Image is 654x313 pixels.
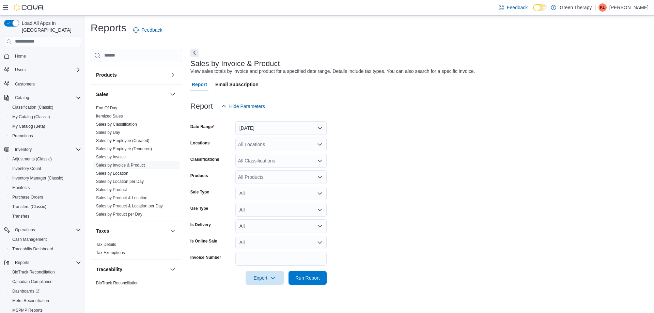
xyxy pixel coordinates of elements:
[7,277,84,286] button: Canadian Compliance
[533,4,547,11] input: Dark Mode
[12,288,40,294] span: Dashboards
[190,60,280,68] h3: Sales by Invoice & Product
[10,245,56,253] a: Traceabilty Dashboard
[1,79,84,89] button: Customers
[10,184,81,192] span: Manifests
[96,146,152,151] a: Sales by Employee (Tendered)
[10,103,81,111] span: Classification (Classic)
[96,212,142,217] span: Sales by Product per Day
[91,104,182,221] div: Sales
[14,4,44,11] img: Cova
[7,212,84,221] button: Transfers
[1,51,84,61] button: Home
[96,155,126,159] a: Sales by Invoice
[96,113,123,119] span: Itemized Sales
[7,164,84,173] button: Inventory Count
[96,138,150,143] a: Sales by Employee (Created)
[10,113,81,121] span: My Catalog (Classic)
[235,187,327,200] button: All
[15,260,29,265] span: Reports
[96,242,116,247] a: Tax Details
[7,202,84,212] button: Transfers (Classic)
[12,145,81,154] span: Inventory
[96,163,145,168] a: Sales by Invoice & Product
[12,94,32,102] button: Catalog
[218,99,268,113] button: Hide Parameters
[12,185,30,190] span: Manifests
[12,52,29,60] a: Home
[10,155,54,163] a: Adjustments (Classic)
[190,173,208,178] label: Products
[169,227,177,235] button: Taxes
[560,3,592,12] p: Green Therapy
[96,72,167,78] button: Products
[190,49,199,57] button: Next
[12,237,47,242] span: Cash Management
[317,174,323,180] button: Open list of options
[190,140,210,146] label: Locations
[96,91,167,98] button: Sales
[12,269,55,275] span: BioTrack Reconciliation
[10,212,81,220] span: Transfers
[10,297,52,305] a: Metrc Reconciliation
[96,179,144,184] a: Sales by Location per Day
[10,235,49,244] a: Cash Management
[12,124,45,129] span: My Catalog (Beta)
[96,154,126,160] span: Sales by Invoice
[12,194,43,200] span: Purchase Orders
[12,105,53,110] span: Classification (Classic)
[12,145,34,154] button: Inventory
[96,171,128,176] a: Sales by Location
[96,266,122,273] h3: Traceability
[190,206,208,211] label: Use Type
[10,278,81,286] span: Canadian Compliance
[12,94,81,102] span: Catalog
[10,165,44,173] a: Inventory Count
[12,79,81,88] span: Customers
[15,81,35,87] span: Customers
[10,184,32,192] a: Manifests
[10,287,81,295] span: Dashboards
[96,91,109,98] h3: Sales
[96,195,147,201] span: Sales by Product & Location
[91,240,182,260] div: Taxes
[96,266,167,273] button: Traceability
[7,267,84,277] button: BioTrack Reconciliation
[12,114,50,120] span: My Catalog (Classic)
[96,106,117,110] a: End Of Day
[12,175,63,181] span: Inventory Manager (Classic)
[190,157,219,162] label: Classifications
[130,23,165,37] a: Feedback
[12,279,52,284] span: Canadian Compliance
[250,271,280,285] span: Export
[12,166,41,171] span: Inventory Count
[96,72,117,78] h3: Products
[12,204,46,209] span: Transfers (Classic)
[190,68,475,75] div: View sales totals by invoice and product for a specified date range. Details include tax types. Y...
[91,21,126,35] h1: Reports
[12,246,53,252] span: Traceabilty Dashboard
[10,297,81,305] span: Metrc Reconciliation
[169,90,177,98] button: Sales
[12,226,81,234] span: Operations
[169,265,177,273] button: Traceability
[96,122,137,127] a: Sales by Classification
[1,65,84,75] button: Users
[1,258,84,267] button: Reports
[1,93,84,103] button: Catalog
[496,1,530,14] a: Feedback
[10,268,58,276] a: BioTrack Reconciliation
[317,158,323,163] button: Open list of options
[91,279,182,290] div: Traceability
[169,71,177,79] button: Products
[1,145,84,154] button: Inventory
[507,4,528,11] span: Feedback
[12,52,81,60] span: Home
[96,204,163,208] a: Sales by Product & Location per Day
[235,121,327,135] button: [DATE]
